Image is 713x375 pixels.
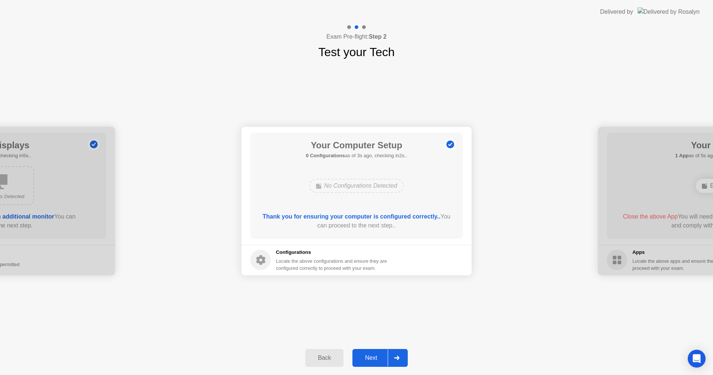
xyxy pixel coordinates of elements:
div: No Configurations Detected [309,179,404,193]
div: You can proceed to the next step.. [261,212,452,230]
div: Open Intercom Messenger [688,350,706,368]
h5: as of 3s ago, checking in2s.. [306,152,407,159]
button: Next [352,349,408,367]
h5: Configurations [276,249,388,256]
b: Thank you for ensuring your computer is configured correctly.. [263,213,440,220]
div: Delivered by [600,7,633,16]
h1: Your Computer Setup [306,139,407,152]
div: Next [355,355,388,361]
h1: Test your Tech [318,43,395,61]
button: Back [305,349,344,367]
div: Locate the above configurations and ensure they are configured correctly to proceed with your exam. [276,258,388,272]
div: Back [307,355,341,361]
h4: Exam Pre-flight: [326,32,387,41]
img: Delivered by Rosalyn [638,7,700,16]
b: 0 Configurations [306,153,345,158]
b: Step 2 [369,33,387,40]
